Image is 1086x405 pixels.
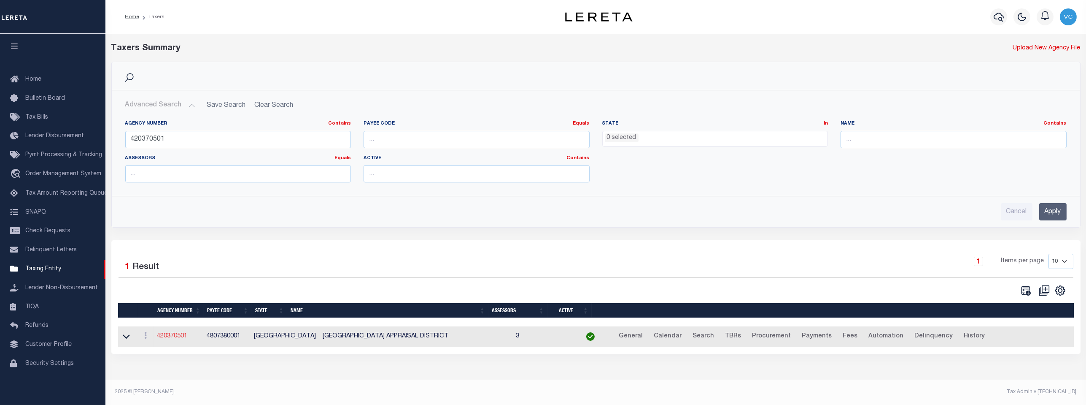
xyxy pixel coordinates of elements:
th: Assessors: activate to sort column ascending [488,303,547,318]
span: Customer Profile [25,342,72,348]
input: Cancel [1001,203,1032,220]
a: Equals [573,121,590,126]
span: Delinquent Letters [25,247,77,253]
img: logo-dark.svg [565,12,633,22]
a: Procurement [748,330,795,343]
button: Advanced Search [125,97,195,114]
td: [GEOGRAPHIC_DATA] [251,326,319,347]
input: ... [364,131,590,148]
a: Calendar [650,330,685,343]
a: Automation [865,330,907,343]
input: ... [125,131,351,148]
span: Order Management System [25,171,101,177]
a: Contains [328,121,351,126]
span: Tax Amount Reporting Queue [25,190,108,196]
li: Taxers [139,13,164,21]
img: svg+xml;base64,PHN2ZyB4bWxucz0iaHR0cDovL3d3dy53My5vcmcvMjAwMC9zdmciIHBvaW50ZXItZXZlbnRzPSJub25lIi... [1060,8,1077,25]
th: State: activate to sort column ascending [252,303,287,318]
a: 420370501 [157,333,187,339]
input: ... [125,165,351,182]
div: 2025 © [PERSON_NAME]. [109,388,596,396]
a: History [960,330,989,343]
a: Contains [1044,121,1067,126]
span: Taxing Entity [25,266,61,272]
a: TBRs [721,330,745,343]
td: 3 [512,326,569,347]
input: ... [364,165,590,182]
span: Items per page [1001,257,1044,266]
span: Check Requests [25,228,70,234]
span: Lender Non-Disbursement [25,285,98,291]
td: 4807380001 [203,326,251,347]
a: Fees [839,330,861,343]
label: Active [364,155,590,162]
a: In [824,121,828,126]
span: Home [25,76,41,82]
label: Agency Number [125,120,351,128]
img: check-icon-green.svg [586,332,595,341]
a: Contains [567,156,590,160]
div: Taxers Summary [111,42,835,55]
a: Equals [334,156,351,160]
th: Name: activate to sort column ascending [287,303,488,318]
th: Active: activate to sort column ascending [547,303,592,318]
span: SNAPQ [25,209,46,215]
span: Lender Disbursement [25,133,84,139]
a: Home [125,14,139,19]
a: Upload New Agency File [1013,44,1081,53]
span: Bulletin Board [25,95,65,101]
li: 0 selected [605,133,639,143]
th: Agency Number: activate to sort column ascending [154,303,204,318]
a: Payments [798,330,835,343]
label: Result [133,261,159,274]
td: [GEOGRAPHIC_DATA] APPRAISAL DISTRICT [319,326,512,347]
a: Delinquency [911,330,957,343]
label: Name [841,120,1067,128]
label: Payee Code [364,120,590,128]
a: 1 [974,257,983,266]
a: General [615,330,647,343]
i: travel_explore [10,169,24,180]
label: State [602,120,828,128]
span: Tax Bills [25,114,48,120]
input: ... [841,131,1067,148]
label: Assessors [125,155,351,162]
input: Apply [1039,203,1067,220]
span: TIQA [25,304,39,310]
th: Payee Code: activate to sort column ascending [204,303,252,318]
span: 1 [125,263,130,272]
span: Security Settings [25,361,74,367]
div: Tax Admin v.[TECHNICAL_ID] [602,388,1077,396]
span: Refunds [25,323,49,329]
a: Search [689,330,718,343]
span: Pymt Processing & Tracking [25,152,102,158]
